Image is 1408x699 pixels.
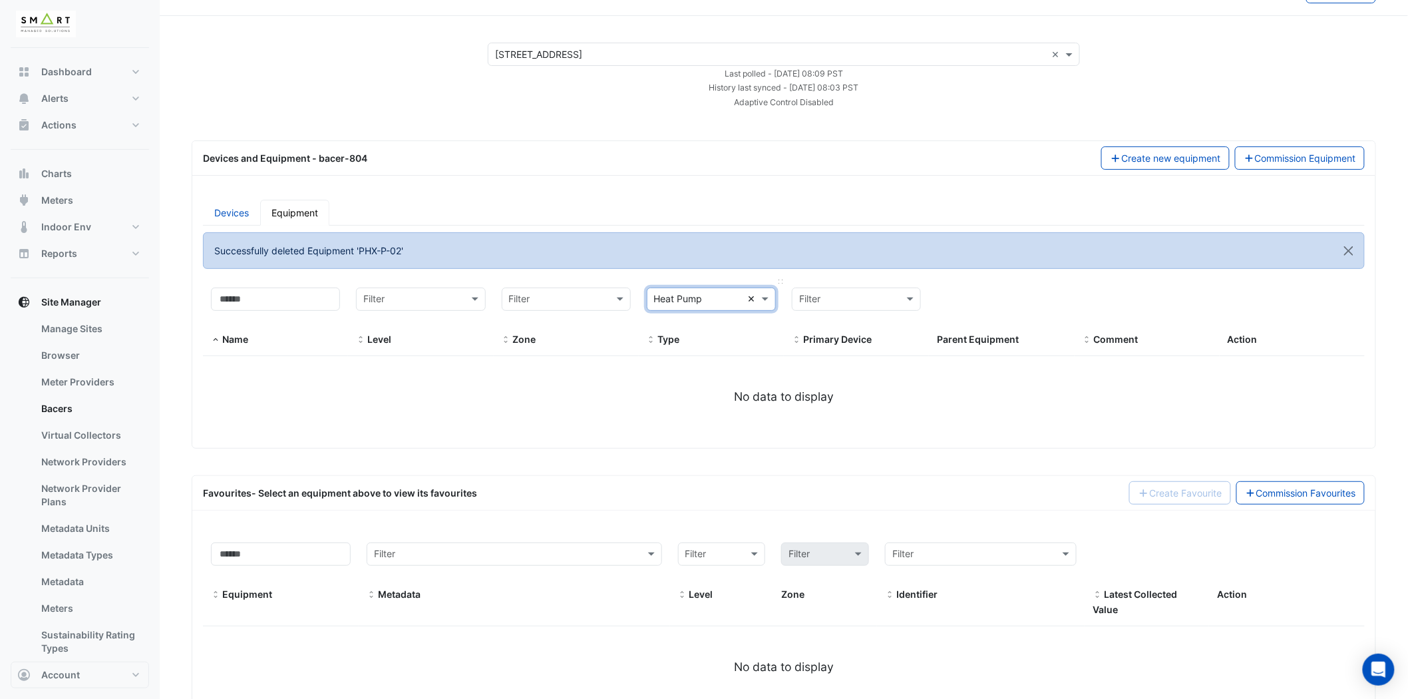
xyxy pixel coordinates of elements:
[747,292,759,307] span: Clear
[709,83,859,93] small: Tue 19-Aug-2025 01:03 BST
[222,588,272,600] span: Equipment
[17,220,31,234] app-icon: Indoor Env
[203,658,1365,676] div: No data to display
[41,247,77,260] span: Reports
[17,194,31,207] app-icon: Meters
[11,85,149,112] button: Alerts
[41,167,72,180] span: Charts
[11,214,149,240] button: Indoor Env
[896,588,938,600] span: Identifier
[203,232,1365,269] ngb-alert: Successfully deleted Equipment 'PHX-P-02'
[734,97,834,107] small: Adaptive Control Disabled
[1217,588,1247,600] span: Action
[31,342,149,369] a: Browser
[367,334,391,345] span: Level
[11,316,149,667] div: Site Manager
[31,475,149,515] a: Network Provider Plans
[222,334,248,345] span: Name
[1363,654,1395,686] div: Open Intercom Messenger
[658,334,680,345] span: Type
[31,449,149,475] a: Network Providers
[11,662,149,688] button: Account
[31,595,149,622] a: Meters
[31,622,149,662] a: Sustainability Rating Types
[41,668,80,682] span: Account
[1235,146,1365,170] button: Commission Equipment
[1093,590,1102,600] span: Latest Collected Value
[41,92,69,105] span: Alerts
[31,542,149,569] a: Metadata Types
[41,296,101,309] span: Site Manager
[211,335,220,346] span: Name
[1236,481,1365,505] a: Commission Favourites
[367,590,376,600] span: Metadata
[17,65,31,79] app-icon: Dashboard
[689,588,713,600] span: Level
[11,187,149,214] button: Meters
[1333,233,1364,269] button: Close
[792,335,801,346] span: Primary Device
[203,388,1365,405] div: No data to display
[725,69,843,79] small: Tue 19-Aug-2025 01:09 BST
[41,118,77,132] span: Actions
[11,112,149,138] button: Actions
[1083,335,1092,346] span: Comment
[11,59,149,85] button: Dashboard
[211,590,220,600] span: Equipment
[31,515,149,542] a: Metadata Units
[41,65,92,79] span: Dashboard
[781,588,804,600] span: Zone
[11,160,149,187] button: Charts
[17,247,31,260] app-icon: Reports
[1228,334,1258,345] span: Action
[513,334,536,345] span: Zone
[16,11,76,37] img: Company Logo
[41,194,73,207] span: Meters
[17,92,31,105] app-icon: Alerts
[11,289,149,316] button: Site Manager
[31,569,149,595] a: Metadata
[1094,334,1139,345] span: Comment
[260,200,329,226] a: Equipment
[1093,588,1177,615] span: Latest value collected and stored in history
[17,118,31,132] app-icon: Actions
[647,335,656,346] span: Type
[17,296,31,309] app-icon: Site Manager
[1051,47,1063,61] span: Clear
[803,334,872,345] span: Primary Device
[31,395,149,422] a: Bacers
[678,590,687,600] span: Level and Zone
[885,590,894,600] span: Identifier
[356,335,365,346] span: Level
[11,240,149,267] button: Reports
[31,422,149,449] a: Virtual Collectors
[203,200,260,226] a: Devices
[937,334,1019,345] span: Parent Equipment
[773,543,877,566] div: Please select Filter first
[502,335,511,346] span: Zone
[195,151,1093,165] div: Devices and Equipment - bacer-804
[378,588,421,600] span: Metadata
[1101,146,1230,170] button: Create new equipment
[31,369,149,395] a: Meter Providers
[252,487,477,499] span: - Select an equipment above to view its favourites
[41,220,91,234] span: Indoor Env
[17,167,31,180] app-icon: Charts
[203,486,477,500] div: Favourites
[31,316,149,342] a: Manage Sites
